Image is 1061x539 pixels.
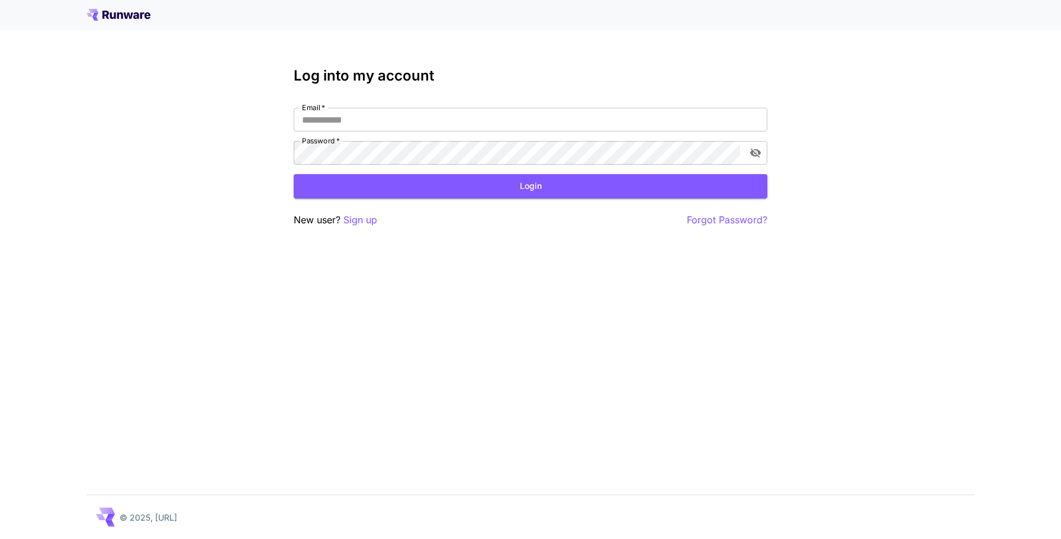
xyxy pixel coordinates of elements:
[294,174,767,198] button: Login
[302,136,340,146] label: Password
[294,213,377,227] p: New user?
[120,511,177,524] p: © 2025, [URL]
[302,102,325,113] label: Email
[294,68,767,84] h3: Log into my account
[745,142,766,163] button: toggle password visibility
[343,213,377,227] button: Sign up
[687,213,767,227] button: Forgot Password?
